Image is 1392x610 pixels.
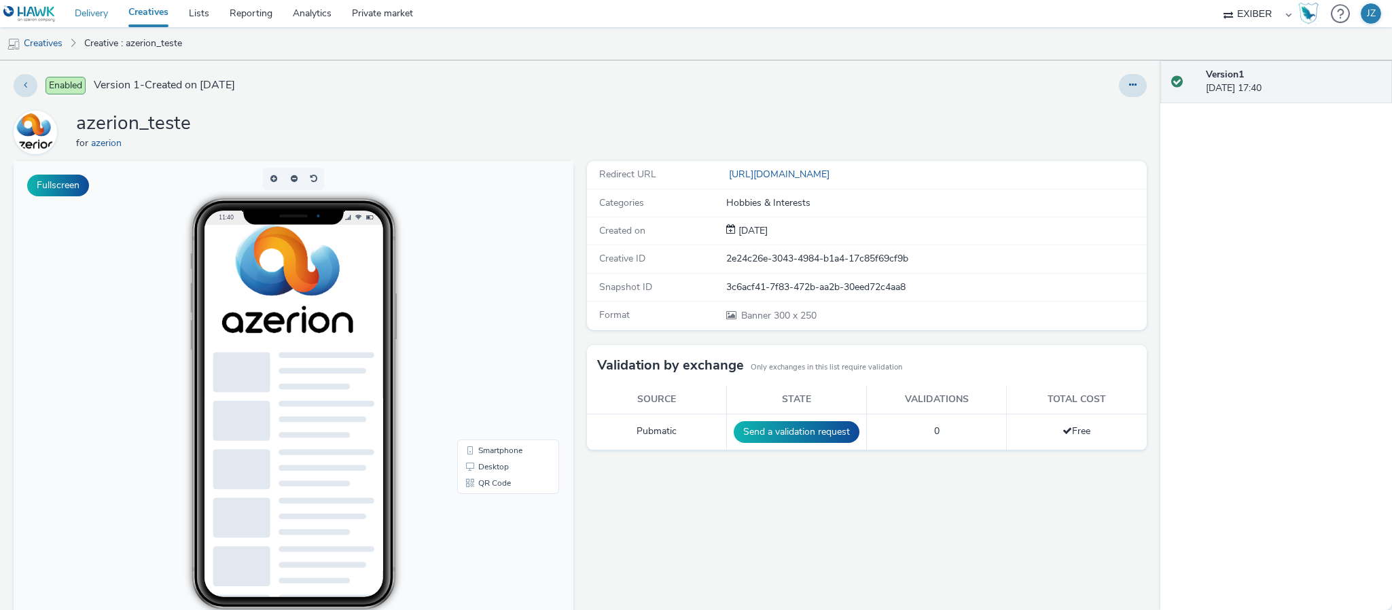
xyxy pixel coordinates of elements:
[465,302,495,310] span: Desktop
[446,281,543,298] li: Smartphone
[205,52,220,60] span: 11:40
[599,308,630,321] span: Format
[587,386,727,414] th: Source
[465,285,509,293] span: Smartphone
[1298,3,1319,24] img: Hawk Academy
[751,362,902,373] small: Only exchanges in this list require validation
[1063,425,1090,437] span: Free
[934,425,940,437] span: 0
[599,224,645,237] span: Created on
[726,281,1145,294] div: 3c6acf41-7f83-472b-aa2b-30eed72c4aa8
[46,77,86,94] span: Enabled
[599,196,644,209] span: Categories
[599,252,645,265] span: Creative ID
[7,37,20,51] img: mobile
[3,5,56,22] img: undefined Logo
[740,309,817,322] span: 300 x 250
[1367,3,1376,24] div: JZ
[94,77,235,93] span: Version 1 - Created on [DATE]
[726,168,835,181] a: [URL][DOMAIN_NAME]
[465,318,497,326] span: QR Code
[91,137,127,149] a: azerion
[1007,386,1147,414] th: Total cost
[76,111,191,137] h1: azerion_teste
[597,355,744,376] h3: Validation by exchange
[446,314,543,330] li: QR Code
[1206,68,1381,96] div: [DATE] 17:40
[599,281,652,293] span: Snapshot ID
[736,224,768,237] span: [DATE]
[446,298,543,314] li: Desktop
[741,309,774,322] span: Banner
[209,64,351,183] img: Advertisement preview
[736,224,768,238] div: Creation 02 September 2025, 17:40
[726,196,1145,210] div: Hobbies & Interests
[734,421,859,443] button: Send a validation request
[76,137,91,149] span: for
[587,414,727,450] td: Pubmatic
[27,175,89,196] button: Fullscreen
[867,386,1007,414] th: Validations
[726,252,1145,266] div: 2e24c26e-3043-4984-b1a4-17c85f69cf9b
[14,126,63,139] a: azerion
[77,27,189,60] a: Creative : azerion_teste
[1298,3,1324,24] a: Hawk Academy
[599,168,656,181] span: Redirect URL
[1206,68,1244,81] strong: Version 1
[727,386,867,414] th: State
[16,113,55,152] img: azerion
